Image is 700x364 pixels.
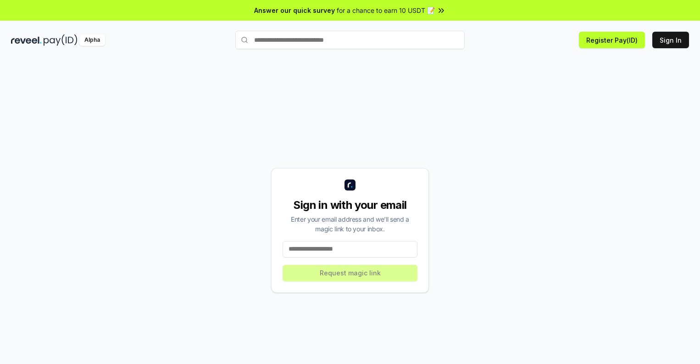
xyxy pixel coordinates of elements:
div: Sign in with your email [283,198,417,213]
button: Sign In [652,32,689,48]
span: Answer our quick survey [254,6,335,15]
img: reveel_dark [11,34,42,46]
img: logo_small [344,179,356,190]
img: pay_id [44,34,78,46]
span: for a chance to earn 10 USDT 📝 [337,6,435,15]
div: Alpha [79,34,105,46]
button: Register Pay(ID) [579,32,645,48]
div: Enter your email address and we’ll send a magic link to your inbox. [283,214,417,234]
